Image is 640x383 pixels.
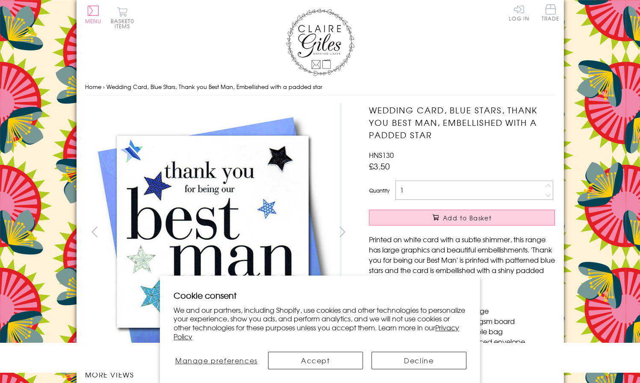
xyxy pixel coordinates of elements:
img: Wedding Card, Blue Stars, Thank you Best Man, Embellished with a padded star [85,104,341,360]
a: Home [85,83,101,91]
span: Menu [85,17,102,25]
button: prev [85,222,104,241]
span: Trade [542,4,560,21]
span: Wedding Card, Blue Stars, Thank you Best Man, Embellished with a padded star [106,83,322,91]
span: HNS130 [369,150,394,160]
span: Add to Basket [443,214,492,222]
span: › [103,83,105,91]
p: Printed on white card with a subtle shimmer, this range has large graphics and beautiful embellis... [369,234,555,285]
span: 0 items [115,17,134,30]
button: Decline [372,352,466,369]
button: next [333,222,352,241]
span: Manage preferences [175,355,258,365]
button: Basket0 items [111,7,134,29]
a: Trade [542,4,560,23]
img: Claire Giles Greetings Cards [286,9,354,76]
span: £3.50 [369,160,390,172]
label: Quantity [369,187,389,194]
h2: Cookie consent [174,289,466,301]
button: Add to Basket [369,210,555,226]
button: Menu [85,6,102,24]
nav: breadcrumbs [85,78,555,96]
h1: Wedding Card, Blue Stars, Thank you Best Man, Embellished with a padded star [369,104,555,141]
p: We and our partners, including Shopify, use cookies and other technologies to personalize your ex... [174,306,466,341]
button: Accept [268,352,363,369]
img: Wedding Card, Blue Stars, Thank you Best Man, Embellished with a padded star [352,104,608,361]
a: Log In [509,4,529,21]
h3: More views [85,369,352,380]
a: Privacy Policy [174,322,459,341]
button: Manage preferences [174,352,259,369]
